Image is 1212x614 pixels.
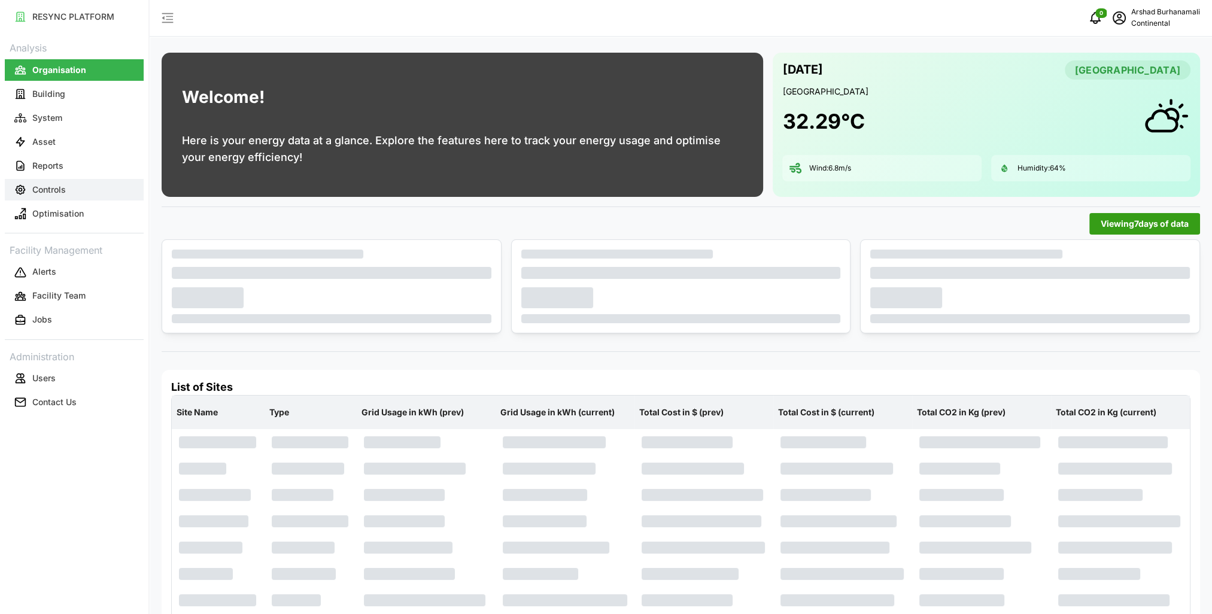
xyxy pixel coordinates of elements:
p: Total CO2 in Kg (prev) [915,397,1049,428]
span: Viewing 7 days of data [1101,214,1189,234]
p: Total Cost in $ (prev) [637,397,771,428]
h1: Welcome! [182,84,265,110]
p: Type [267,397,355,428]
button: notifications [1083,6,1107,30]
button: Alerts [5,262,144,283]
a: System [5,106,144,130]
p: [GEOGRAPHIC_DATA] [782,86,1190,98]
a: RESYNC PLATFORM [5,5,144,29]
button: Contact Us [5,391,144,413]
button: Controls [5,179,144,200]
p: Contact Us [32,396,77,408]
p: Arshad Burhanamali [1131,7,1200,18]
a: Reports [5,154,144,178]
button: Facility Team [5,285,144,307]
span: [GEOGRAPHIC_DATA] [1075,61,1180,79]
a: Asset [5,130,144,154]
p: Here is your energy data at a glance. Explore the features here to track your energy usage and op... [182,132,743,166]
h4: List of Sites [171,379,1190,395]
a: Optimisation [5,202,144,226]
p: Wind: 6.8 m/s [809,163,850,174]
button: Jobs [5,309,144,331]
button: Asset [5,131,144,153]
p: Users [32,372,56,384]
p: Analysis [5,38,144,56]
a: Organisation [5,58,144,82]
a: Building [5,82,144,106]
p: Organisation [32,64,86,76]
button: Viewing7days of data [1089,213,1200,235]
p: Jobs [32,314,52,326]
p: Total Cost in $ (current) [776,397,910,428]
p: Grid Usage in kWh (prev) [359,397,493,428]
span: 0 [1099,9,1103,17]
p: Continental [1131,18,1200,29]
button: Organisation [5,59,144,81]
p: [DATE] [782,60,822,80]
p: Controls [32,184,66,196]
button: schedule [1107,6,1131,30]
p: Reports [32,160,63,172]
p: Site Name [174,397,262,428]
p: Grid Usage in kWh (current) [498,397,632,428]
p: Total CO2 in Kg (current) [1053,397,1187,428]
p: Building [32,88,65,100]
p: Facility Team [32,290,86,302]
p: Humidity: 64 % [1017,163,1066,174]
a: Controls [5,178,144,202]
button: RESYNC PLATFORM [5,6,144,28]
p: Facility Management [5,241,144,258]
p: Asset [32,136,56,148]
button: Building [5,83,144,105]
button: Users [5,367,144,389]
p: Administration [5,347,144,364]
a: Facility Team [5,284,144,308]
h1: 32.29 °C [782,108,864,135]
button: Optimisation [5,203,144,224]
a: Contact Us [5,390,144,414]
a: Jobs [5,308,144,332]
a: Alerts [5,260,144,284]
p: RESYNC PLATFORM [32,11,114,23]
button: Reports [5,155,144,177]
p: Optimisation [32,208,84,220]
a: Users [5,366,144,390]
p: Alerts [32,266,56,278]
p: System [32,112,62,124]
button: System [5,107,144,129]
